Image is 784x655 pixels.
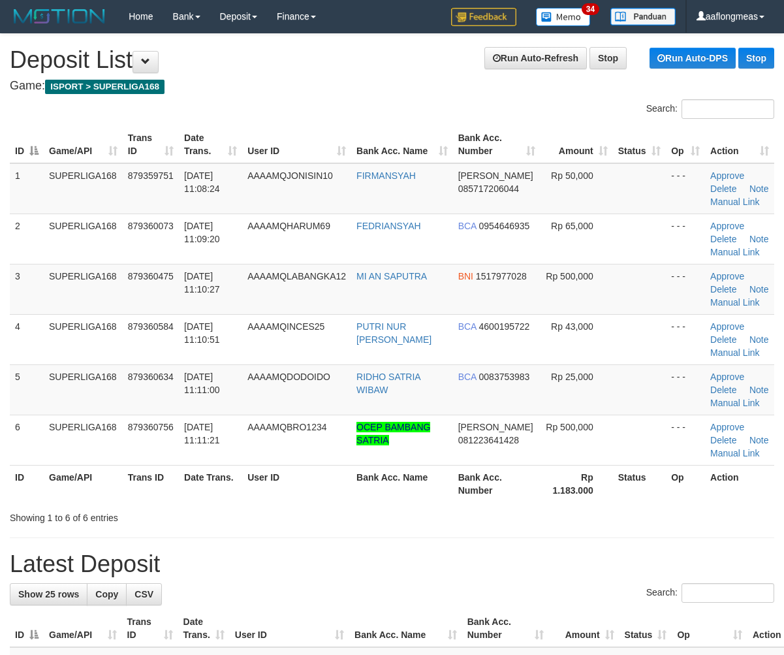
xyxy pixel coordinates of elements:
[128,422,174,432] span: 879360756
[184,321,220,345] span: [DATE] 11:10:51
[738,48,774,69] a: Stop
[10,506,317,524] div: Showing 1 to 6 of 6 entries
[247,271,346,281] span: AAAAMQLABANGKA12
[666,214,705,264] td: - - -
[10,415,44,465] td: 6
[458,372,477,382] span: BCA
[184,221,220,244] span: [DATE] 11:09:20
[710,271,744,281] a: Approve
[610,8,676,25] img: panduan.png
[458,170,533,181] span: [PERSON_NAME]
[10,583,87,605] a: Show 25 rows
[247,321,324,332] span: AAAAMQINCES25
[10,80,774,93] h4: Game:
[44,264,123,314] td: SUPERLIGA168
[247,170,333,181] span: AAAAMQJONISIN10
[247,372,330,382] span: AAAAMQDODOIDO
[184,170,220,194] span: [DATE] 11:08:24
[705,465,774,502] th: Action
[536,8,591,26] img: Button%20Memo.svg
[682,583,774,603] input: Search:
[551,321,593,332] span: Rp 43,000
[458,321,477,332] span: BCA
[10,47,774,73] h1: Deposit List
[356,271,427,281] a: MI AN SAPUTRA
[710,334,736,345] a: Delete
[134,589,153,599] span: CSV
[44,126,123,163] th: Game/API: activate to sort column ascending
[10,264,44,314] td: 3
[710,297,760,308] a: Manual Link
[184,271,220,295] span: [DATE] 11:10:27
[126,583,162,605] a: CSV
[453,465,541,502] th: Bank Acc. Number
[10,214,44,264] td: 2
[613,465,666,502] th: Status
[710,221,744,231] a: Approve
[122,610,178,647] th: Trans ID: activate to sort column ascending
[484,47,587,69] a: Run Auto-Refresh
[749,184,769,194] a: Note
[356,422,430,445] a: OCEP BAMBANG SATRIA
[666,314,705,364] td: - - -
[123,126,179,163] th: Trans ID: activate to sort column ascending
[44,314,123,364] td: SUPERLIGA168
[551,170,593,181] span: Rp 50,000
[45,80,165,94] span: ISPORT > SUPERLIGA168
[710,398,760,408] a: Manual Link
[128,271,174,281] span: 879360475
[710,197,760,207] a: Manual Link
[710,321,744,332] a: Approve
[10,163,44,214] td: 1
[179,465,242,502] th: Date Trans.
[710,422,744,432] a: Approve
[646,583,774,603] label: Search:
[10,364,44,415] td: 5
[589,47,627,69] a: Stop
[551,372,593,382] span: Rp 25,000
[458,435,519,445] span: Copy 081223641428 to clipboard
[356,372,420,395] a: RIDHO SATRIA WIBAW
[44,465,123,502] th: Game/API
[458,422,533,432] span: [PERSON_NAME]
[10,465,44,502] th: ID
[749,435,769,445] a: Note
[123,465,179,502] th: Trans ID
[549,610,619,647] th: Amount: activate to sort column ascending
[349,610,462,647] th: Bank Acc. Name: activate to sort column ascending
[749,234,769,244] a: Note
[247,422,326,432] span: AAAAMQBRO1234
[710,372,744,382] a: Approve
[10,551,774,577] h1: Latest Deposit
[749,385,769,395] a: Note
[666,465,705,502] th: Op
[184,372,220,395] span: [DATE] 11:11:00
[242,126,351,163] th: User ID: activate to sort column ascending
[710,247,760,257] a: Manual Link
[356,170,416,181] a: FIRMANSYAH
[44,364,123,415] td: SUPERLIGA168
[710,284,736,295] a: Delete
[705,126,774,163] th: Action: activate to sort column ascending
[356,321,431,345] a: PUTRI NUR [PERSON_NAME]
[462,610,549,647] th: Bank Acc. Number: activate to sort column ascending
[682,99,774,119] input: Search:
[10,610,44,647] th: ID: activate to sort column descending
[458,271,473,281] span: BNI
[613,126,666,163] th: Status: activate to sort column ascending
[10,314,44,364] td: 4
[451,8,516,26] img: Feedback.jpg
[230,610,349,647] th: User ID: activate to sort column ascending
[44,415,123,465] td: SUPERLIGA168
[546,271,593,281] span: Rp 500,000
[178,610,230,647] th: Date Trans.: activate to sort column ascending
[666,126,705,163] th: Op: activate to sort column ascending
[541,465,613,502] th: Rp 1.183.000
[10,7,109,26] img: MOTION_logo.png
[458,184,519,194] span: Copy 085717206044 to clipboard
[666,415,705,465] td: - - -
[44,610,122,647] th: Game/API: activate to sort column ascending
[666,264,705,314] td: - - -
[666,364,705,415] td: - - -
[710,385,736,395] a: Delete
